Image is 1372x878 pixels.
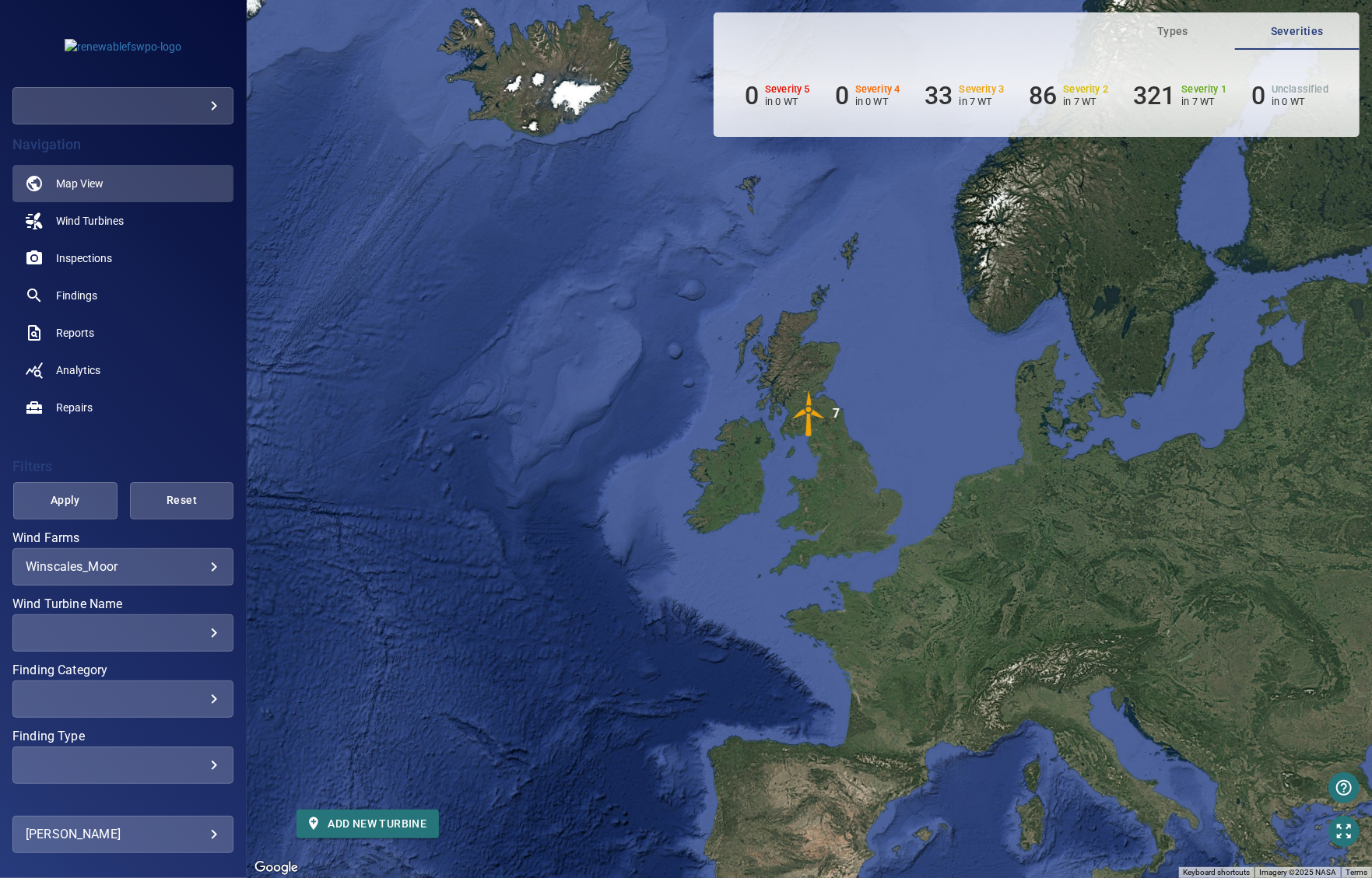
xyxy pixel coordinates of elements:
[12,165,233,202] a: map active
[1251,81,1265,110] h6: 0
[33,491,98,510] span: Apply
[1346,868,1367,876] a: Terms
[12,389,233,426] a: repairs noActive
[65,39,181,54] img: renewablefswpo-logo
[12,277,233,314] a: findings noActive
[12,747,233,784] div: Finding Type
[960,96,1005,107] p: in 7 WT
[56,176,104,191] span: Map View
[1272,84,1328,95] h6: Unclassified
[12,459,233,474] h4: Filters
[1272,96,1328,107] p: in 0 WT
[1133,81,1175,110] h6: 321
[12,202,233,240] a: windturbines noActive
[855,96,900,107] p: in 0 WT
[1029,81,1057,110] h6: 86
[745,81,759,110] h6: 0
[1259,868,1336,876] span: Imagery ©2025 NASA
[12,664,233,677] label: Finding Category
[12,598,233,610] label: Wind Turbine Name
[1064,84,1109,95] h6: Severity 2
[1133,81,1226,110] li: Severity 1
[251,858,302,878] img: Google
[745,81,810,110] li: Severity 5
[855,84,900,95] h6: Severity 4
[1182,96,1227,107] p: in 7 WT
[1182,84,1227,95] h6: Severity 1
[56,325,94,341] span: Reports
[12,137,233,152] h4: Navigation
[12,314,233,352] a: reports noActive
[26,822,220,847] div: [PERSON_NAME]
[1120,22,1226,41] span: Types
[149,491,215,510] span: Reset
[833,390,840,437] div: 7
[1064,96,1109,107] p: in 7 WT
[56,250,112,266] span: Inspections
[960,84,1005,95] h6: Severity 3
[56,288,97,303] span: Findings
[56,213,124,229] span: Wind Turbines
[786,390,833,439] gmp-advanced-marker: 7
[26,559,220,574] div: Winscales_Moor
[12,240,233,277] a: inspections noActive
[12,548,233,586] div: Wind Farms
[309,814,426,834] span: Add new turbine
[297,810,439,838] button: Add new turbine
[835,81,849,110] h6: 0
[1244,22,1350,41] span: Severities
[1029,81,1108,110] li: Severity 2
[765,84,810,95] h6: Severity 5
[765,96,810,107] p: in 0 WT
[12,680,233,718] div: Finding Category
[12,532,233,544] label: Wind Farms
[56,400,93,415] span: Repairs
[12,614,233,652] div: Wind Turbine Name
[13,482,118,519] button: Apply
[1183,867,1250,878] button: Keyboard shortcuts
[251,858,302,878] a: Open this area in Google Maps (opens a new window)
[786,390,833,437] img: windFarmIconCat3.svg
[12,730,233,743] label: Finding Type
[56,362,100,378] span: Analytics
[12,352,233,389] a: analytics noActive
[1251,81,1328,110] li: Severity Unclassified
[925,81,953,110] h6: 33
[130,482,234,519] button: Reset
[835,81,900,110] li: Severity 4
[12,87,233,124] div: renewablefswpo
